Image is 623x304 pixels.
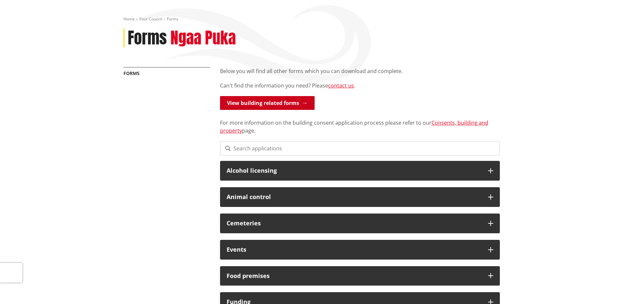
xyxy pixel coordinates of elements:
[227,167,481,174] h3: Alcohol licensing
[220,119,488,134] a: Consents, building and property
[123,16,500,22] nav: breadcrumb
[170,29,236,48] h2: Ngaa Puka
[220,67,500,75] p: Below you will find all other forms which you can download and complete.
[167,16,178,22] span: Forms
[139,16,162,22] a: Your Council
[227,220,481,227] h3: Cemeteries
[227,273,481,279] h3: Food premises
[227,246,481,253] h3: Events
[328,82,354,89] a: contact us
[227,194,481,200] h3: Animal control
[220,82,500,89] p: Can't find the information you need? Please .
[220,96,315,110] a: View building related forms
[123,16,135,22] a: Home
[123,70,140,76] a: Forms
[593,276,616,300] iframe: Messenger Launcher
[128,29,167,48] h1: Forms
[220,111,500,135] p: For more information on the building consent application process please refer to our page.
[220,141,500,156] input: Search applications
